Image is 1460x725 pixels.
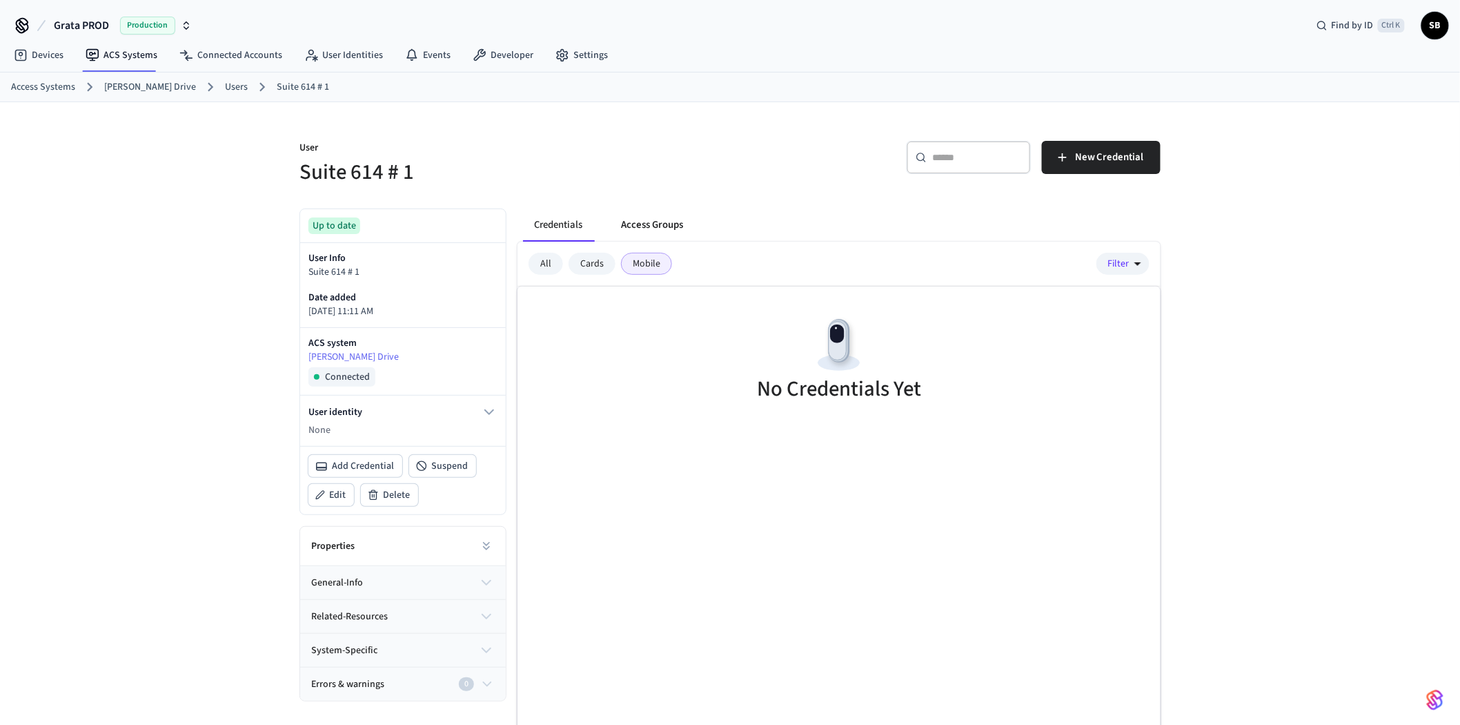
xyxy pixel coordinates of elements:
[11,80,75,95] a: Access Systems
[168,43,293,68] a: Connected Accounts
[300,566,506,599] button: general-info
[1378,19,1405,32] span: Ctrl K
[225,80,248,95] a: Users
[299,158,722,186] h5: Suite 614 # 1
[308,291,497,304] p: Date added
[120,17,175,35] span: Production
[610,209,694,242] button: Access Groups
[329,488,346,502] span: Edit
[300,600,506,633] button: related-resources
[311,644,377,658] span: system-specific
[277,80,329,95] a: Suite 614 # 1
[808,314,870,376] img: Devices Empty State
[308,455,402,477] button: Add Credential
[459,677,474,691] div: 0
[431,459,468,473] span: Suspend
[311,539,355,553] h2: Properties
[311,576,363,590] span: general-info
[104,80,196,95] a: [PERSON_NAME] Drive
[308,404,497,420] button: User identity
[3,43,75,68] a: Devices
[1332,19,1374,32] span: Find by ID
[1042,141,1161,174] button: New Credential
[325,370,370,384] span: Connected
[308,423,497,438] p: None
[1427,689,1443,711] img: SeamLogoGradient.69752ec5.svg
[529,253,563,275] div: All
[54,17,109,34] span: Grata PROD
[311,677,384,692] span: Errors & warnings
[409,455,476,477] button: Suspend
[1305,13,1416,38] div: Find by IDCtrl K
[1421,12,1449,39] button: SB
[462,43,544,68] a: Developer
[523,209,593,242] button: Credentials
[1075,148,1144,166] span: New Credential
[544,43,619,68] a: Settings
[308,265,497,280] p: Suite 614 # 1
[308,217,360,234] div: Up to date
[75,43,168,68] a: ACS Systems
[293,43,394,68] a: User Identities
[383,488,410,502] span: Delete
[332,459,394,473] span: Add Credential
[361,484,418,506] button: Delete
[300,634,506,667] button: system-specific
[621,253,672,275] div: Mobile
[394,43,462,68] a: Events
[308,251,497,265] p: User Info
[1423,13,1448,38] span: SB
[308,484,354,506] button: Edit
[308,350,497,365] a: [PERSON_NAME] Drive
[308,336,497,350] p: ACS system
[299,141,722,158] p: User
[308,304,497,319] p: [DATE] 11:11 AM
[300,668,506,701] button: Errors & warnings0
[1096,253,1150,275] button: Filter
[311,610,388,624] span: related-resources
[757,375,921,403] h5: No Credentials Yet
[569,253,615,275] div: Cards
